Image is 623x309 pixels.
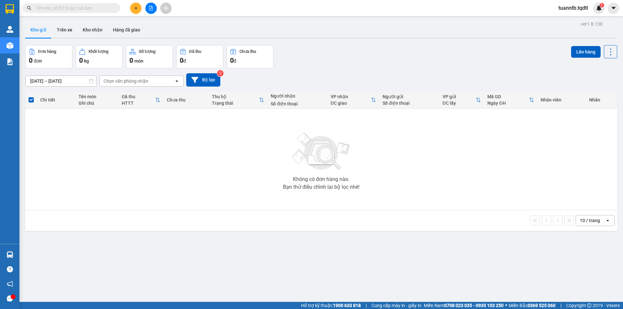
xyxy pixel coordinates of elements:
span: kg [84,58,89,64]
div: Ngày ĐH [487,101,529,106]
th: Toggle SortBy [118,91,164,109]
th: Toggle SortBy [439,91,484,109]
div: Số điện thoại [271,101,324,106]
img: warehouse-icon [6,26,13,33]
button: Chưa thu0đ [226,45,274,68]
span: | [366,302,367,309]
div: Số lượng [139,49,155,54]
span: món [134,58,143,64]
span: đ [234,58,236,64]
div: Khối lượng [89,49,108,54]
div: Chọn văn phòng nhận [104,78,148,84]
button: Hàng đã giao [108,22,145,38]
div: Chưa thu [167,97,205,102]
div: Đã thu [189,49,201,54]
button: Kho gửi [25,22,52,38]
span: 0 [230,56,234,64]
button: plus [130,3,141,14]
span: search [27,6,31,10]
div: Không có đơn hàng nào. [293,177,349,182]
span: đ [183,58,186,64]
span: Cung cấp máy in - giấy in: [372,302,422,309]
input: Tìm tên, số ĐT hoặc mã đơn [36,5,112,12]
div: Người nhận [271,93,324,99]
div: Mã GD [487,94,529,99]
button: caret-down [608,3,619,14]
button: Bộ lọc [186,73,220,87]
button: Khối lượng0kg [76,45,123,68]
div: Người gửi [383,94,436,99]
div: ĐC giao [331,101,371,106]
span: notification [7,281,13,287]
input: Select a date range. [26,76,96,86]
span: 0 [180,56,183,64]
div: Nhân viên [541,97,582,102]
div: ver 1.8.138 [581,20,603,28]
div: VP nhận [331,94,371,99]
span: | [560,302,561,309]
div: Tên món [79,94,115,99]
span: question-circle [7,266,13,272]
span: plus [134,6,138,10]
span: aim [164,6,168,10]
span: 0 [129,56,133,64]
div: Số điện thoại [383,101,436,106]
button: Đơn hàng0đơn [25,45,72,68]
div: Trạng thái [212,101,259,106]
img: warehouse-icon [6,251,13,258]
svg: open [605,218,610,223]
svg: open [174,78,179,84]
span: message [7,295,13,302]
div: Chi tiết [40,97,72,102]
span: Miền Bắc [509,302,556,309]
button: Trên xe [52,22,78,38]
img: logo-vxr [6,4,14,14]
span: 0 [29,56,32,64]
span: đơn [34,58,42,64]
span: copyright [587,303,592,308]
span: tuanntb.tqdtl [553,4,593,12]
sup: 1 [600,3,604,7]
span: Hỗ trợ kỹ thuật: [301,302,361,309]
img: svg+xml;base64,PHN2ZyBjbGFzcz0ibGlzdC1wbHVnX19zdmciIHhtbG5zPSJodHRwOi8vd3d3LnczLm9yZy8yMDAwL3N2Zy... [289,129,354,174]
div: Đã thu [122,94,155,99]
span: caret-down [611,5,617,11]
span: 0 [79,56,83,64]
th: Toggle SortBy [209,91,267,109]
button: file-add [145,3,157,14]
button: Đã thu0đ [176,45,223,68]
div: Ghi chú [79,101,115,106]
div: HTTT [122,101,155,106]
div: Chưa thu [239,49,256,54]
span: ⚪️ [505,304,507,307]
button: aim [160,3,172,14]
div: Bạn thử điều chỉnh lại bộ lọc nhé! [283,184,360,190]
th: Toggle SortBy [484,91,537,109]
span: Miền Nam [424,302,504,309]
strong: 1900 633 818 [333,303,361,308]
div: Đơn hàng [38,49,56,54]
div: Thu hộ [212,94,259,99]
img: warehouse-icon [6,42,13,49]
strong: 0708 023 035 - 0935 103 250 [444,303,504,308]
th: Toggle SortBy [327,91,379,109]
button: Số lượng0món [126,45,173,68]
button: Lên hàng [571,46,601,58]
button: Kho nhận [78,22,108,38]
div: VP gửi [443,94,476,99]
span: file-add [149,6,153,10]
div: 10 / trang [580,217,600,224]
img: solution-icon [6,58,13,65]
strong: 0369 525 060 [528,303,556,308]
sup: 2 [217,70,224,77]
img: icon-new-feature [596,5,602,11]
div: Nhãn [589,97,614,102]
div: ĐC lấy [443,101,476,106]
span: 1 [601,3,603,7]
